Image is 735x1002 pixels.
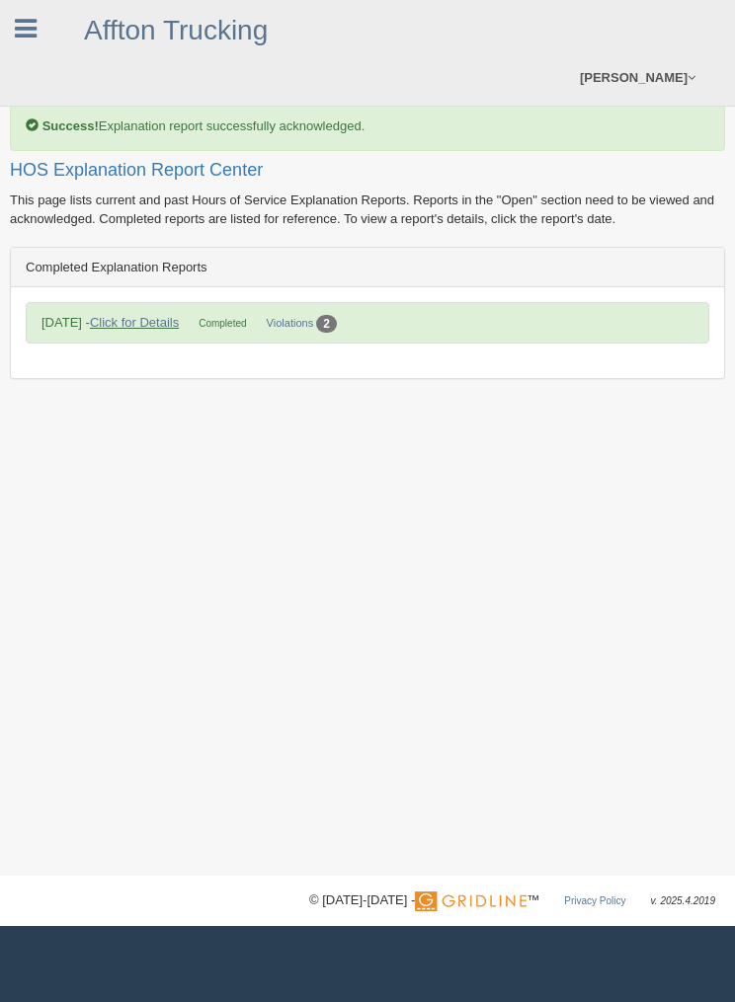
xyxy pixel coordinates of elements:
[84,15,268,45] a: Affton Trucking
[267,317,314,329] a: Violations
[415,891,527,911] img: Gridline
[570,49,705,106] a: [PERSON_NAME]
[564,895,625,906] a: Privacy Policy
[11,248,724,287] div: Completed Explanation Reports
[651,895,715,906] span: v. 2025.4.2019
[10,161,725,181] h2: HOS Explanation Report Center
[316,315,337,333] div: 2
[42,118,99,133] b: Success!
[309,890,715,911] div: © [DATE]-[DATE] - ™
[90,315,179,330] a: Click for Details
[32,313,189,332] div: [DATE] -
[199,318,246,329] span: Completed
